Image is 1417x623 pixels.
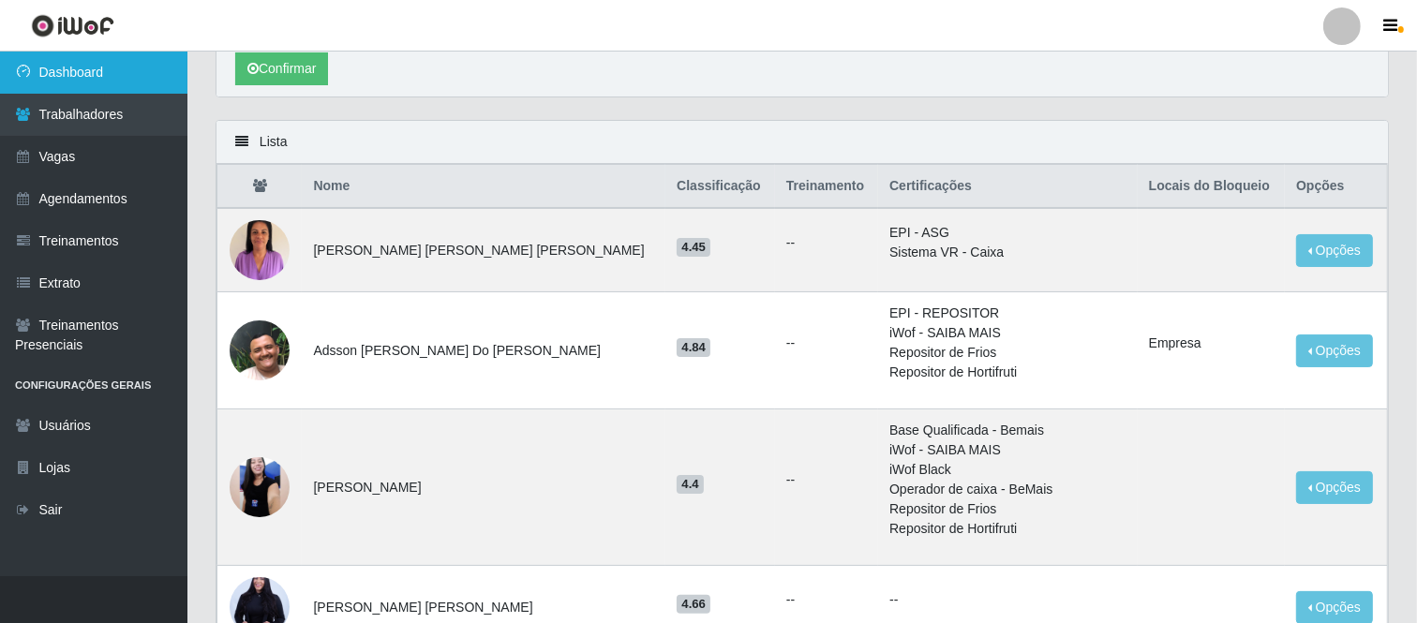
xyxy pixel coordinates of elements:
span: 4.45 [677,238,710,257]
li: Base Qualificada - Bemais [889,421,1126,440]
li: Repositor de Frios [889,499,1126,519]
td: [PERSON_NAME] [302,409,665,566]
img: CoreUI Logo [31,14,114,37]
div: Lista [216,121,1388,164]
ul: -- [786,470,867,490]
span: 4.66 [677,595,710,614]
li: iWof - SAIBA MAIS [889,440,1126,460]
li: iWof - SAIBA MAIS [889,323,1126,343]
li: Repositor de Frios [889,343,1126,363]
th: Opções [1285,165,1387,209]
ul: -- [786,334,867,353]
button: Opções [1296,234,1373,267]
img: 1743178705406.jpeg [230,421,290,554]
th: Classificação [665,165,775,209]
button: Opções [1296,471,1373,504]
th: Treinamento [775,165,878,209]
span: 4.84 [677,338,710,357]
li: Repositor de Hortifruti [889,363,1126,382]
button: Opções [1296,334,1373,367]
th: Certificações [878,165,1138,209]
th: Locais do Bloqueio [1138,165,1285,209]
td: Adsson [PERSON_NAME] Do [PERSON_NAME] [302,292,665,409]
li: Repositor de Hortifruti [889,519,1126,539]
li: iWof Black [889,460,1126,480]
th: Nome [302,165,665,209]
li: EPI - ASG [889,223,1126,243]
li: Operador de caixa - BeMais [889,480,1126,499]
ul: -- [786,233,867,253]
ul: -- [786,590,867,610]
img: 1743506609461.jpeg [230,274,290,427]
p: -- [889,590,1126,610]
li: EPI - REPOSITOR [889,304,1126,323]
img: 1677188384031.jpeg [230,210,290,290]
span: 4.4 [677,475,704,494]
li: Sistema VR - Caixa [889,243,1126,262]
td: [PERSON_NAME] [PERSON_NAME] [PERSON_NAME] [302,208,665,292]
li: Empresa [1149,334,1274,353]
button: Confirmar [235,52,328,85]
